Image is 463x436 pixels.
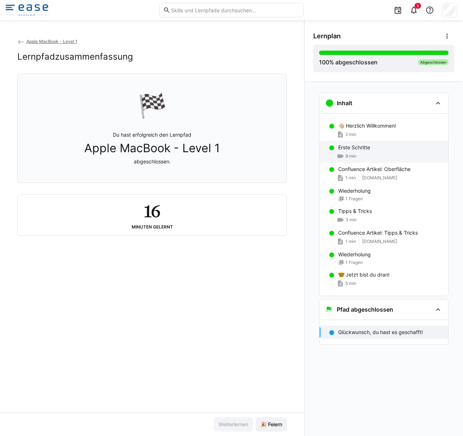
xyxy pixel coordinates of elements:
[418,59,449,65] div: Abgeschlossen
[84,131,220,165] p: Du hast erfolgreich den Lernpfad abgeschlossen.
[319,59,329,66] span: 100
[17,51,133,62] h2: Lernpfadzusammenfassung
[345,281,356,286] span: 5 min
[319,58,378,67] div: % abgeschlossen
[132,225,173,230] div: Minuten gelernt
[417,4,419,8] span: 5
[338,271,390,278] p: 🤓 Jetzt bist du dran!
[17,39,77,44] a: Apple MacBook - Level 1
[259,421,283,428] span: 🎉 Feiern
[345,239,356,244] span: 1 min
[214,417,253,432] button: Weiterlernen
[338,166,411,173] p: Confluence Artikel: Oberfläche
[362,175,397,181] span: [DOMAIN_NAME]
[345,132,356,137] span: 2 min
[337,306,393,313] h3: Pfad abgeschlossen
[345,175,356,181] span: 1 min
[256,417,287,432] button: 🎉 Feiern
[337,99,352,107] h3: Inhalt
[170,7,300,13] input: Skills und Lernpfade durchsuchen…
[345,217,357,223] span: 3 min
[313,32,341,40] span: Lernplan
[217,421,249,428] span: Weiterlernen
[138,91,167,120] div: 🏁
[338,329,423,336] p: Glückwunsch, du hast es geschafft!
[338,251,371,258] p: Wiederholung
[338,144,370,151] p: Erste Schritte
[338,229,418,236] p: Confluence Artikel: Tipps & Tricks
[345,196,363,202] span: 1 Fragen
[84,141,220,155] span: Apple MacBook - Level 1
[338,208,372,215] p: Tipps & Tricks
[345,153,356,159] span: 9 min
[362,239,397,244] span: [DOMAIN_NAME]
[338,187,371,195] p: Wiederholung
[26,39,77,44] span: Apple MacBook - Level 1
[144,201,160,222] h2: 16
[345,260,363,265] span: 1 Fragen
[338,122,396,129] p: 👋🏼 Herzlich Willkommen!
